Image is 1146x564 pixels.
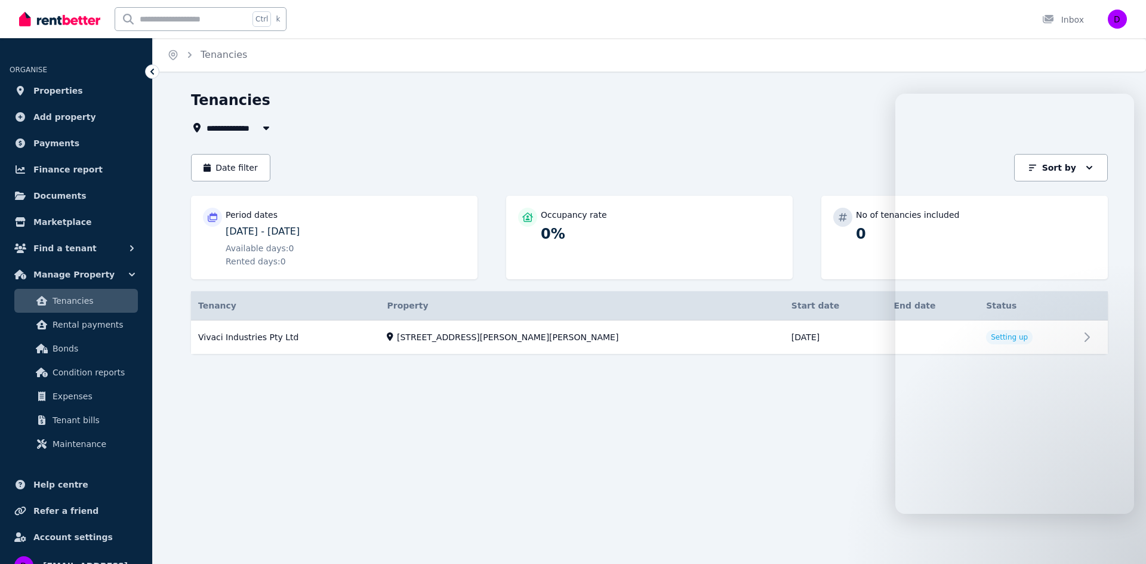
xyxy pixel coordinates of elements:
[33,530,113,544] span: Account settings
[10,79,143,103] a: Properties
[1108,10,1127,29] img: dalrympleroad399@gmail.com
[10,236,143,260] button: Find a tenant
[10,184,143,208] a: Documents
[226,209,278,221] p: Period dates
[33,136,79,150] span: Payments
[226,224,466,239] p: [DATE] - [DATE]
[276,14,280,24] span: k
[14,408,138,432] a: Tenant bills
[33,162,103,177] span: Finance report
[201,48,247,62] span: Tenancies
[10,210,143,234] a: Marketplace
[10,525,143,549] a: Account settings
[10,473,143,497] a: Help centre
[53,389,133,403] span: Expenses
[856,224,1096,244] p: 0
[33,189,87,203] span: Documents
[153,38,261,72] nav: Breadcrumb
[226,242,294,254] span: Available days: 0
[14,313,138,337] a: Rental payments
[886,291,979,320] th: End date
[14,432,138,456] a: Maintenance
[53,341,133,356] span: Bonds
[53,365,133,380] span: Condition reports
[10,158,143,181] a: Finance report
[14,337,138,360] a: Bonds
[53,437,133,451] span: Maintenance
[14,360,138,384] a: Condition reports
[198,300,236,312] span: Tenancy
[1105,523,1134,552] iframe: Intercom live chat
[53,318,133,332] span: Rental payments
[895,94,1134,514] iframe: Intercom live chat
[541,209,607,221] p: Occupancy rate
[10,131,143,155] a: Payments
[33,84,83,98] span: Properties
[33,267,115,282] span: Manage Property
[19,10,100,28] img: RentBetter
[1042,14,1084,26] div: Inbox
[252,11,271,27] span: Ctrl
[14,289,138,313] a: Tenancies
[10,105,143,129] a: Add property
[33,504,98,518] span: Refer a friend
[10,499,143,523] a: Refer a friend
[380,291,784,320] th: Property
[784,291,887,320] th: Start date
[33,241,97,255] span: Find a tenant
[53,413,133,427] span: Tenant bills
[541,224,781,244] p: 0%
[33,215,91,229] span: Marketplace
[33,477,88,492] span: Help centre
[191,91,270,110] h1: Tenancies
[226,255,286,267] span: Rented days: 0
[10,263,143,286] button: Manage Property
[33,110,96,124] span: Add property
[856,209,959,221] p: No of tenancies included
[191,320,1108,355] a: View details for Vivaci Industries Pty Ltd
[53,294,133,308] span: Tenancies
[191,154,270,181] button: Date filter
[10,66,47,74] span: ORGANISE
[14,384,138,408] a: Expenses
